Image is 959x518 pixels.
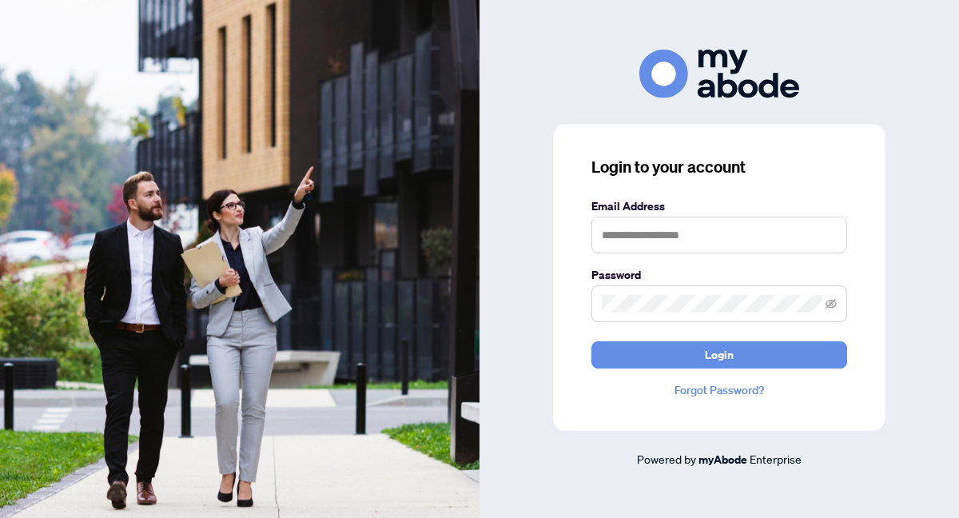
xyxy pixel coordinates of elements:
button: Login [591,341,847,369]
label: Password [591,266,847,284]
span: Enterprise [750,452,802,466]
label: Email Address [591,197,847,215]
img: ma-logo [639,50,799,98]
a: myAbode [698,451,747,468]
span: eye-invisible [826,298,837,309]
a: Forgot Password? [591,381,847,399]
span: Powered by [637,452,696,466]
span: Login [705,342,734,368]
h3: Login to your account [591,156,847,178]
